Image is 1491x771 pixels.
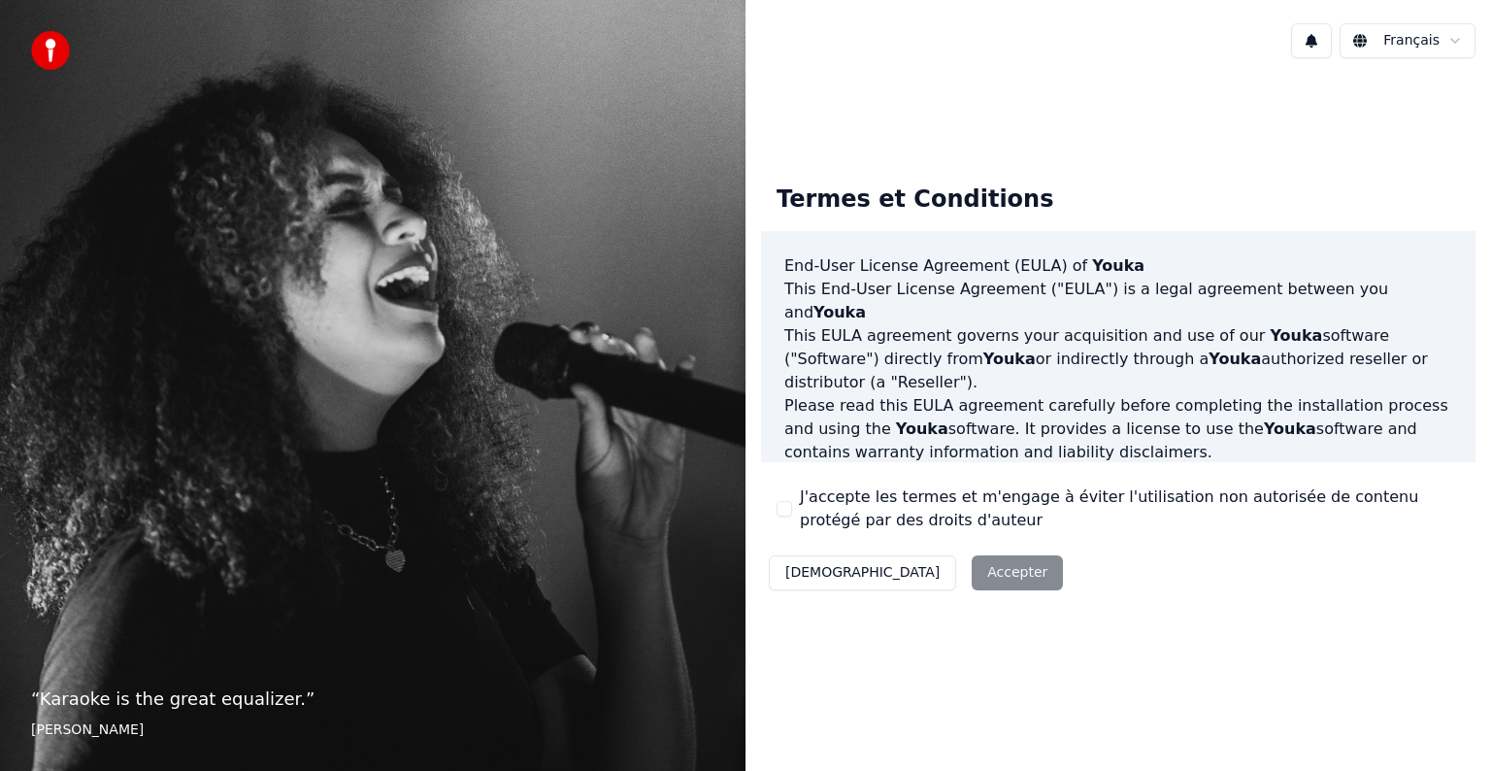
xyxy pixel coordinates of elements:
[784,324,1452,394] p: This EULA agreement governs your acquisition and use of our software ("Software") directly from o...
[784,254,1452,278] h3: End-User License Agreement (EULA) of
[31,686,714,713] p: “ Karaoke is the great equalizer. ”
[761,169,1069,231] div: Termes et Conditions
[784,278,1452,324] p: This End-User License Agreement ("EULA") is a legal agreement between you and
[31,31,70,70] img: youka
[31,721,714,740] footer: [PERSON_NAME]
[1209,350,1261,368] span: Youka
[1092,256,1144,275] span: Youka
[813,303,866,321] span: Youka
[1270,326,1322,345] span: Youka
[784,394,1452,464] p: Please read this EULA agreement carefully before completing the installation process and using th...
[1264,419,1316,438] span: Youka
[983,350,1036,368] span: Youka
[800,486,1460,532] label: J'accepte les termes et m'engage à éviter l'utilisation non autorisée de contenu protégé par des ...
[896,419,948,438] span: Youka
[769,555,956,590] button: [DEMOGRAPHIC_DATA]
